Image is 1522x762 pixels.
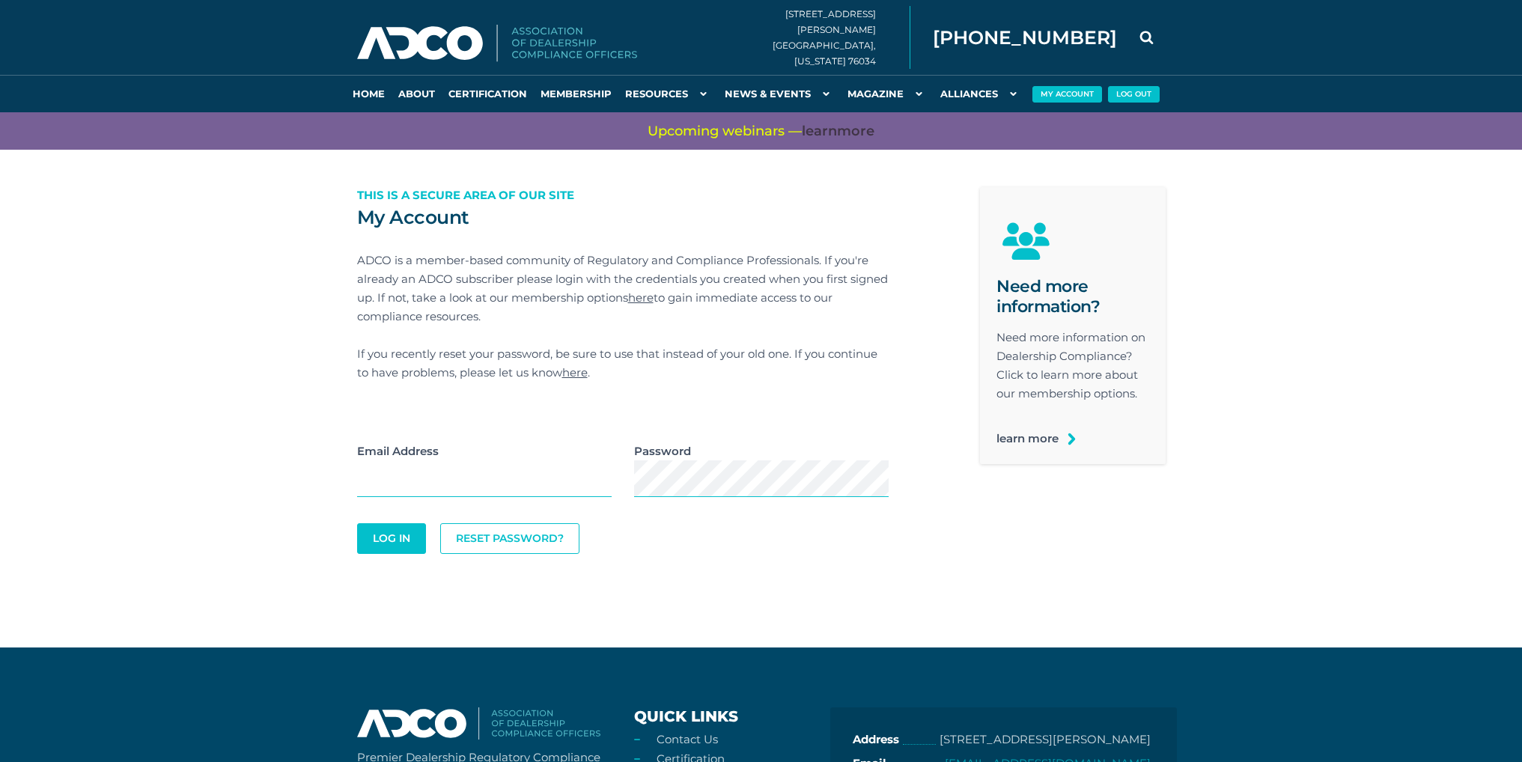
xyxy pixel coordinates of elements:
p: [STREET_ADDRESS][PERSON_NAME] [940,730,1151,750]
h2: Need more information? [996,276,1149,317]
a: learn more [996,429,1059,448]
a: Resources [618,75,718,112]
p: This is a secure area of our site [357,186,889,204]
h3: Quick Links [634,707,820,726]
img: association-of-dealership-compliance-officers-logo2023.svg [357,707,600,740]
p: ADCO is a member-based community of Regulatory and Compliance Professionals. If you're already an... [357,251,889,326]
a: News & Events [718,75,841,112]
img: Association of Dealership Compliance Officers logo [357,25,637,62]
a: Home [346,75,392,112]
a: Magazine [841,75,934,112]
a: here [628,290,654,305]
a: Membership [534,75,618,112]
a: learnmore [802,122,874,141]
span: [PHONE_NUMBER] [933,28,1117,47]
a: Alliances [934,75,1028,112]
p: If you recently reset your password, be sure to use that instead of your old one. If you continue... [357,344,889,382]
h2: My Account [357,206,889,228]
strong: Email Address [357,444,439,458]
a: About [392,75,442,112]
a: Reset Password? [440,523,579,554]
span: Upcoming webinars — [648,122,874,141]
span: learn [802,123,837,139]
button: My Account [1032,86,1102,103]
a: here [562,365,588,380]
a: Certification [442,75,534,112]
button: Log In [357,523,426,554]
button: Log Out [1108,86,1160,103]
strong: Password [634,444,691,458]
p: Need more information on Dealership Compliance? Click to learn more about our membership options. [996,328,1149,403]
b: Address [853,730,899,750]
a: Contact Us [657,732,718,746]
div: [STREET_ADDRESS][PERSON_NAME] [GEOGRAPHIC_DATA], [US_STATE] 76034 [773,6,910,69]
